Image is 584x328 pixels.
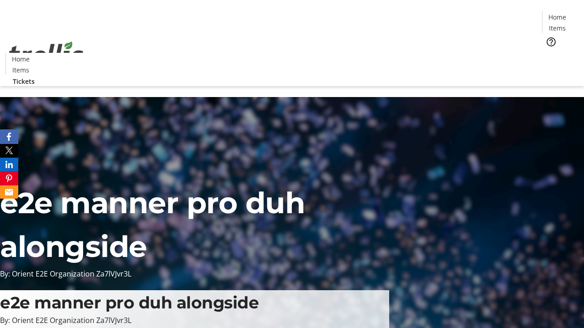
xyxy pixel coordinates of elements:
[542,33,560,51] button: Help
[6,54,35,64] a: Home
[12,65,29,75] span: Items
[6,65,35,75] a: Items
[549,53,571,62] span: Tickets
[548,12,566,22] span: Home
[542,23,572,33] a: Items
[13,77,35,86] span: Tickets
[5,77,42,86] a: Tickets
[12,54,30,64] span: Home
[542,53,579,62] a: Tickets
[5,31,87,77] img: Orient E2E Organization Za7lVJvr3L's Logo
[542,12,572,22] a: Home
[549,23,566,33] span: Items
